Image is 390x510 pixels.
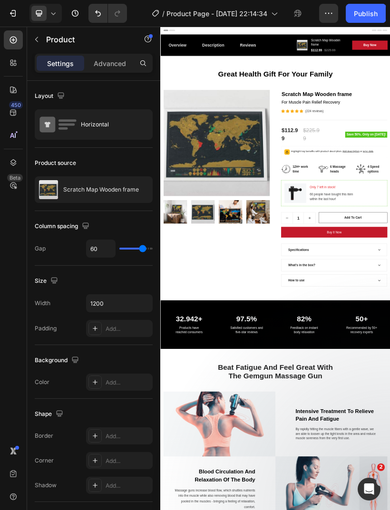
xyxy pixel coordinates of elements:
[300,248,350,289] div: $112.99
[81,114,139,135] div: Horizontal
[300,462,329,490] button: decrement
[39,180,58,199] img: product feature img
[88,4,127,23] div: Undo/Redo
[35,220,91,233] div: Column spacing
[162,9,165,19] span: /
[35,90,67,103] div: Layout
[35,408,65,421] div: Shape
[35,299,50,308] div: Width
[35,354,81,367] div: Background
[63,186,139,193] p: Scratch Map Wooden frame
[35,275,60,288] div: Size
[166,9,267,19] span: Product Page - [DATE] 22:14:34
[377,463,385,471] span: 2
[7,174,23,182] div: Beta
[106,325,150,333] div: Add...
[47,58,74,68] p: Settings
[328,343,377,366] p: 12H+ work time
[35,432,53,440] div: Border
[358,478,380,500] iframe: Intercom live chat
[35,324,57,333] div: Padding
[329,462,356,490] input: quantity
[356,462,385,490] button: increment
[87,240,115,257] input: Auto
[35,159,76,167] div: Product source
[87,295,152,312] input: Auto
[185,33,249,59] a: Reviews
[35,378,49,386] div: Color
[35,456,54,465] div: Corner
[106,481,150,490] div: Add...
[106,378,150,387] div: Add...
[197,38,237,54] div: Reviews
[106,457,150,465] div: Add...
[346,4,386,23] button: Publish
[300,342,323,366] img: Alt Image
[9,101,23,109] div: 450
[94,58,126,68] p: Advanced
[160,27,390,510] iframe: Design area
[106,432,150,441] div: Add...
[35,244,46,253] div: Gap
[46,34,127,45] p: Product
[308,390,362,438] img: Alt Image
[354,9,378,19] div: Publish
[35,481,57,490] div: Shadow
